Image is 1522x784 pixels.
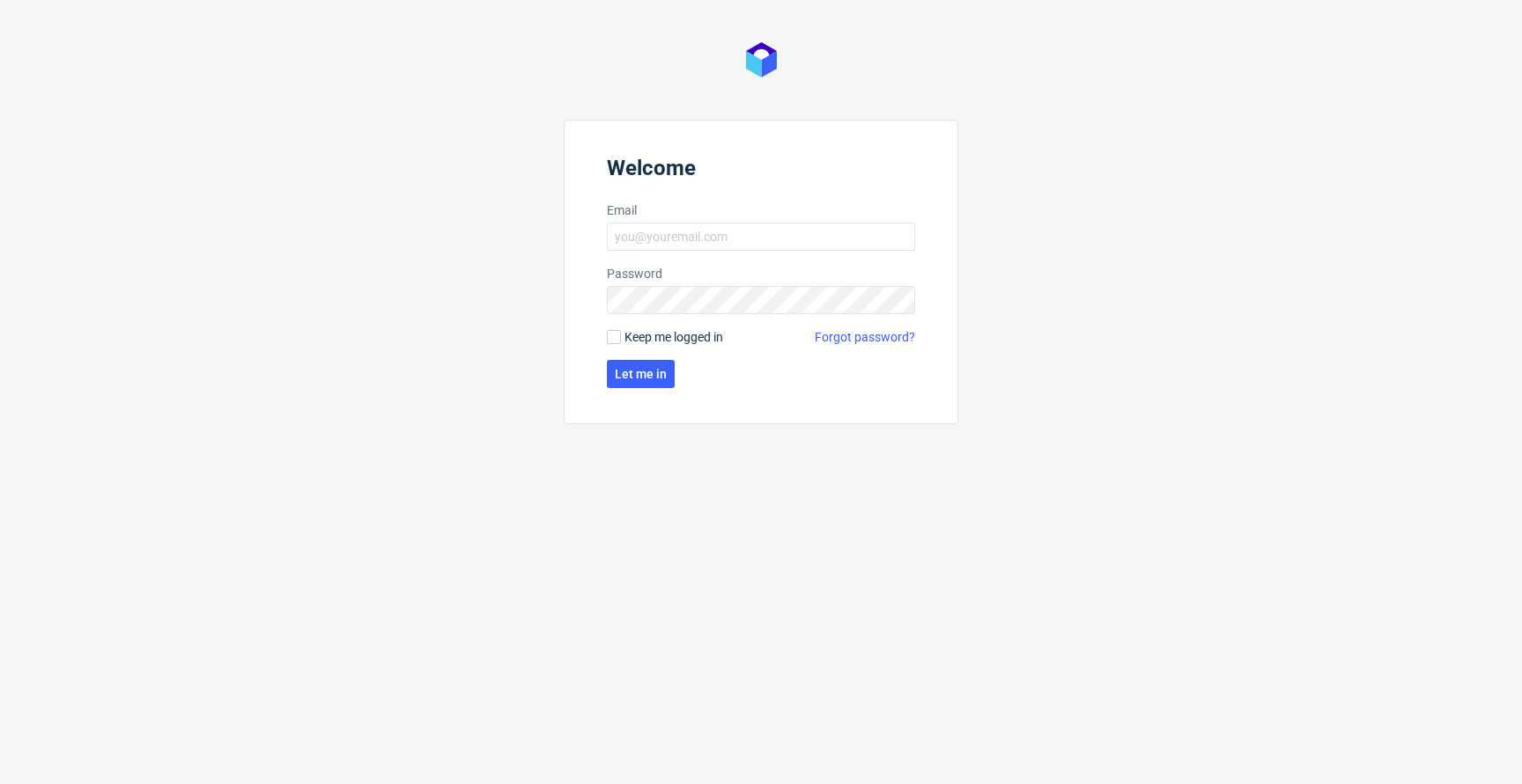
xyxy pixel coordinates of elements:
label: Email [607,201,915,219]
span: Keep me logged in [624,328,723,346]
label: Password [607,265,915,282]
a: Forgot password? [815,328,915,346]
button: Let me in [607,360,675,388]
span: Let me in [615,368,667,380]
input: you@youremail.com [607,223,915,251]
header: Welcome [607,156,915,187]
